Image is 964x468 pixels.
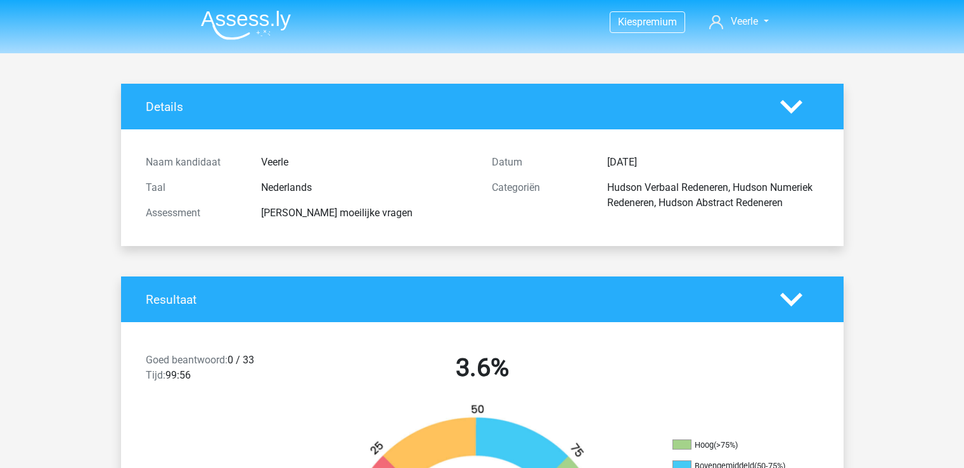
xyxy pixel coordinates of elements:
[598,180,828,211] div: Hudson Verbaal Redeneren, Hudson Numeriek Redeneren, Hudson Abstract Redeneren
[610,13,684,30] a: Kiespremium
[136,205,252,221] div: Assessment
[618,16,637,28] span: Kies
[136,180,252,195] div: Taal
[252,180,482,195] div: Nederlands
[136,353,309,388] div: 0 / 33 99:56
[252,205,482,221] div: [PERSON_NAME] moeilijke vragen
[731,15,758,27] span: Veerle
[704,14,773,29] a: Veerle
[146,292,761,307] h4: Resultaat
[136,155,252,170] div: Naam kandidaat
[672,439,799,451] li: Hoog
[598,155,828,170] div: [DATE]
[637,16,677,28] span: premium
[201,10,291,40] img: Assessly
[252,155,482,170] div: Veerle
[482,155,598,170] div: Datum
[146,354,228,366] span: Goed beantwoord:
[482,180,598,211] div: Categoriën
[146,100,761,114] h4: Details
[714,440,738,450] div: (>75%)
[319,353,646,383] h2: 3.6%
[146,369,165,381] span: Tijd:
